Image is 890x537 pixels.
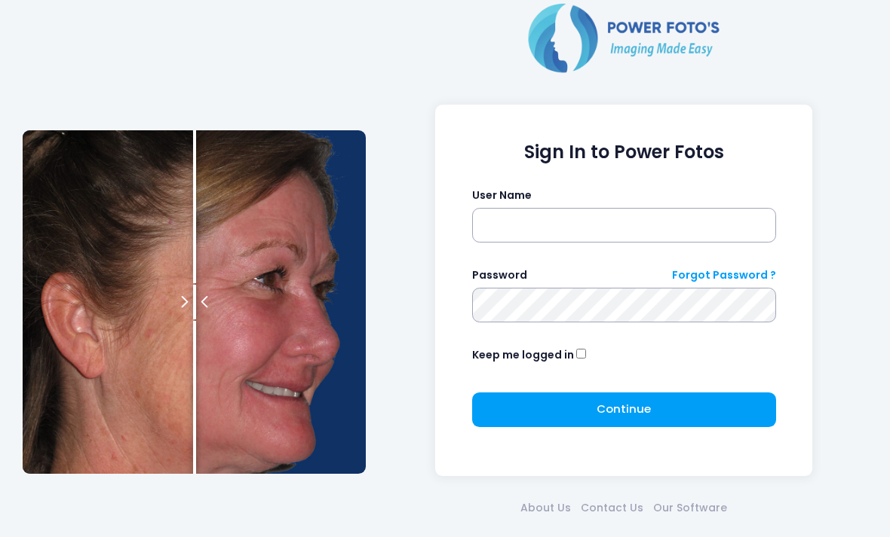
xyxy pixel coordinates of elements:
h1: Sign In to Power Fotos [472,142,776,163]
button: Continue [472,392,776,427]
a: About Us [516,500,576,516]
label: Password [472,267,527,283]
label: Keep me logged in [472,347,574,363]
a: Contact Us [576,500,649,516]
label: User Name [472,188,532,203]
a: Forgot Password ? [672,267,776,283]
a: Our Software [649,500,732,516]
span: Continue [597,401,651,416]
